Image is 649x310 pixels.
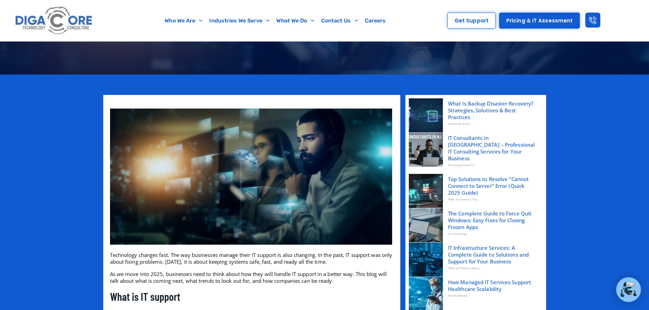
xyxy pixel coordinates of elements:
div: Table of Contents You... [448,196,538,203]
img: Digacore logo 1 [13,3,95,38]
img: IT Infrastructure Services [409,243,443,277]
a: Careers [361,13,389,29]
span: Pricing & IT Assessment [506,18,573,23]
div: Running a business... [448,162,538,168]
a: Who We Are [161,13,206,29]
p: As we move into 2025, businesses need to think about how they will handle IT support in a better ... [110,271,393,284]
p: Technology changes fast. The way businesses manage their IT support is also changing. In the past... [110,251,393,265]
div: Downtime drains... [448,120,538,127]
a: Contact Us [318,13,361,29]
a: The Complete Guide to Force Quit Windows: Easy Fixes for Closing Frozen Apps [448,210,538,230]
a: Industries We Serve [206,13,273,29]
nav: Menu [128,13,423,29]
img: The Future of IT Support Insights You Need to Know in 2025 [110,109,392,245]
a: Get Support [447,13,496,29]
a: IT Infrastructure Services: A Complete Guide to Solutions and Support for Your Business [448,244,538,265]
img: Cannot Connect to Server Error [409,174,443,208]
img: Backup disaster recovery, Backup and Disaster Recovery [409,98,443,132]
a: Top Solutions to Resolve “Cannot Connect to Server” Error (Quick 2025 Guide) [448,176,538,196]
a: What Is Backup Disaster Recovery? Strategies, Solutions & Best Practices [448,100,538,120]
div: The healthcare... [448,292,538,299]
img: IT Consultants in NJ [409,133,443,167]
img: Force Quit Apps on Windows [409,208,443,242]
a: Pricing & IT Assessment [499,13,580,29]
div: It’s frustrating... [448,230,538,237]
h2: What is IT support [110,290,393,304]
div: Table of Contents Every... [448,265,538,272]
span: Get Support [454,18,489,23]
a: IT Consultants in [GEOGRAPHIC_DATA] – Professional IT Consulting Services for Your Business [448,134,538,162]
a: What We Do [273,13,318,29]
a: How Managed IT Services Support Healthcare Scalability [448,279,538,292]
